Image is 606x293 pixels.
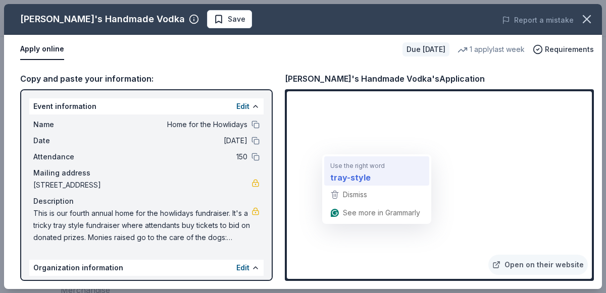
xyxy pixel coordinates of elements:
button: Edit [236,262,249,274]
span: [DATE] [101,135,247,147]
button: Requirements [533,43,594,55]
button: Apply online [20,39,64,60]
span: This is our fourth annual home for the howlidays fundraiser. It's a tricky tray style fundraiser ... [33,207,251,244]
span: Requirements [545,43,594,55]
span: Name [33,119,101,131]
span: 150 [101,151,247,163]
a: Open on their website [488,255,588,275]
span: Save [228,13,245,25]
button: Edit [236,100,249,112]
span: Attendance [33,151,101,163]
button: Report a mistake [502,14,574,26]
div: Event information [29,98,264,114]
button: Save [207,10,252,28]
div: [PERSON_NAME]'s Handmade Vodka [20,11,185,27]
span: Date [33,135,101,147]
div: Description [33,195,260,207]
iframe: To enrich screen reader interactions, please activate Accessibility in Grammarly extension settings [287,91,592,279]
div: Mailing address [33,167,260,179]
div: Due [DATE] [402,42,449,56]
div: Organization information [29,260,264,276]
div: Copy and paste your information: [20,72,273,85]
span: Home for the Howlidays [101,119,247,131]
div: 1 apply last week [458,43,525,55]
span: [STREET_ADDRESS] [33,179,251,191]
div: [PERSON_NAME]'s Handmade Vodka's Application [285,72,485,85]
